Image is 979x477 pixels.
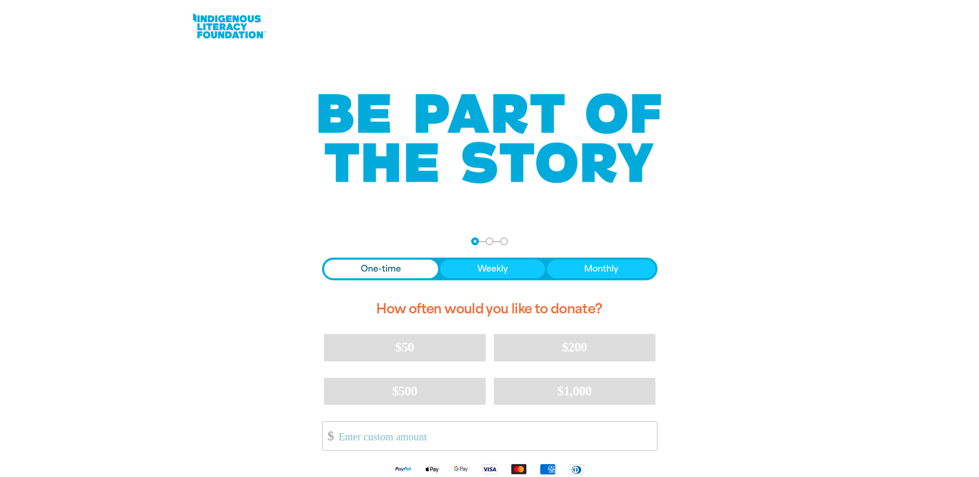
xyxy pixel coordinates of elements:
[322,258,657,280] div: Donation frequency
[533,463,562,475] img: American Express logo
[322,293,657,326] h2: How often would you like to donate?
[309,73,670,204] img: Be part of the story
[392,384,418,399] span: $500
[494,334,655,361] button: $200
[494,378,655,405] button: $1,000
[324,378,486,405] button: $500
[395,340,414,355] span: $50
[446,463,475,475] img: Google Pay logo
[418,463,446,475] img: Apple Pay logo
[500,237,508,245] button: Navigate to step 3 of 3 to enter your payment details
[471,237,479,245] button: Navigate to step 1 of 3 to enter your donation amount
[477,263,508,275] span: Weekly
[323,424,334,448] span: $
[324,260,439,278] button: One-time
[361,263,401,275] span: One-time
[584,263,618,275] span: Monthly
[504,463,533,475] img: Mastercard logo
[486,237,493,245] button: Navigate to step 2 of 3 to enter your details
[562,340,587,355] span: $200
[440,260,545,278] button: Weekly
[475,463,504,475] img: Visa logo
[331,422,656,450] input: Enter custom amount
[547,260,655,278] button: Monthly
[324,334,486,361] button: $50
[389,463,418,475] img: Paypal logo
[562,464,591,475] img: Diners Club logo
[557,384,592,399] span: $1,000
